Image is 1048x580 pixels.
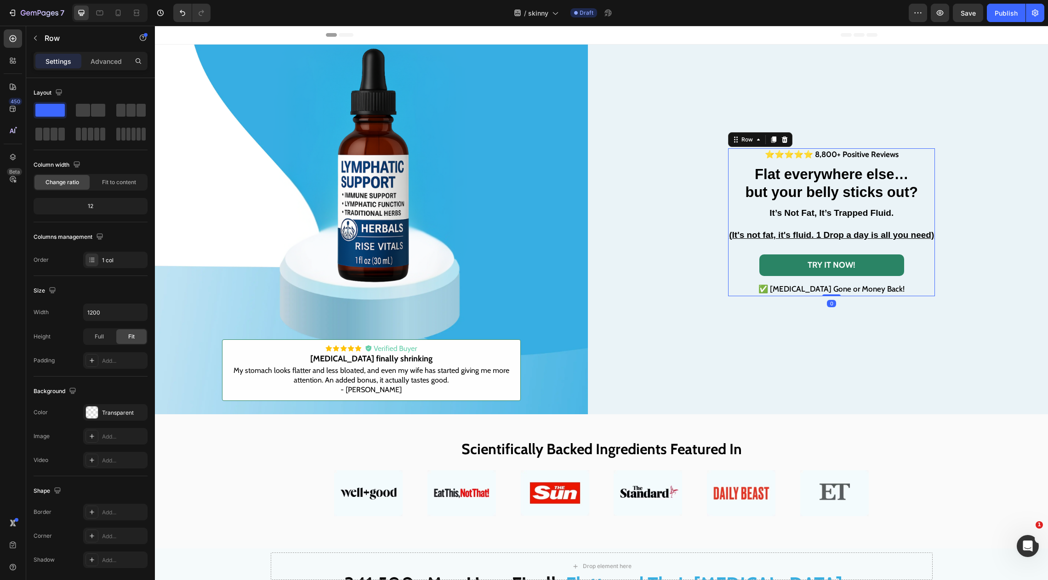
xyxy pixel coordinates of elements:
[953,4,983,22] button: Save
[34,532,52,540] div: Corner
[604,229,749,250] a: TRY IT NOW!
[672,274,681,282] div: 0
[34,285,58,297] div: Size
[102,556,145,564] div: Add...
[4,4,68,22] button: 7
[574,180,779,195] p: ⁠⁠⁠⁠⁠⁠⁠
[173,4,211,22] div: Undo/Redo
[524,8,526,18] span: /
[102,532,145,541] div: Add...
[46,178,79,186] span: Change ratio
[155,26,1048,580] iframe: Design area
[1036,521,1043,529] span: 1
[34,432,50,440] div: Image
[34,485,63,497] div: Shape
[428,537,477,544] div: Drop element here
[155,328,278,338] strong: [MEDICAL_DATA] finally shrinking
[610,124,744,133] strong: ⭐⭐⭐⭐⭐ 8,800+ Positive Reviews
[653,234,701,244] strong: TRY IT NOW!
[9,98,22,105] div: 450
[34,408,48,417] div: Color
[1017,535,1039,557] iframe: Intercom live chat
[128,332,135,341] span: Fit
[171,319,262,327] img: gempages_570445347340420248-5f7be955-8838-4a6b-ae49-6026345fd2ec.svg
[35,200,146,213] div: 12
[84,304,147,321] input: Auto
[585,110,600,118] div: Row
[580,9,593,17] span: Draft
[995,8,1018,18] div: Publish
[615,182,739,192] strong: It’s Not Fat, It’s Trapped Fluid.
[987,4,1025,22] button: Publish
[573,140,780,177] h2: Rich Text Editor. Editing area: main
[91,56,122,66] p: Advanced
[573,179,780,196] h2: Rich Text Editor. Editing area: main
[307,414,587,432] strong: Scientifically Backed Ingredients Featured In
[34,456,48,464] div: Video
[34,508,51,516] div: Border
[34,231,105,243] div: Columns management
[961,9,976,17] span: Save
[34,332,51,341] div: Height
[34,256,49,264] div: Order
[574,141,779,176] p: ⁠⁠⁠⁠⁠⁠⁠
[34,87,64,99] div: Layout
[34,385,78,398] div: Background
[528,8,548,18] span: skinny
[34,159,82,171] div: Column width
[186,360,247,368] span: - [PERSON_NAME]
[34,356,55,365] div: Padding
[102,256,145,265] div: 1 col
[552,445,621,490] img: gempages_570445347340420248-3ca8acc2-019c-407c-845a-0d17a03f4558.jpg
[102,433,145,441] div: Add...
[7,168,22,175] div: Beta
[95,332,104,341] span: Full
[102,508,145,517] div: Add...
[34,556,55,564] div: Shadow
[46,56,71,66] p: Settings
[102,357,145,365] div: Add...
[591,158,763,175] strong: but your belly sticks out?
[179,445,248,490] img: gempages_570445347340420248-c6931195-e925-4f52-afdd-6092992bfe2a.jpg
[574,257,779,270] p: ✅ [MEDICAL_DATA] Gone or Money Back!
[645,445,714,490] img: gempages_570445347340420248-aec020d8-1ce0-47a9-9ed7-10cc69ca947a.jpg
[366,445,434,490] img: gempages_570445347340420248-55708c66-d009-4245-8d92-18f3e96fe178.jpg
[600,141,753,157] strong: Flat everywhere else…
[459,445,527,490] img: gempages_570445347340420248-f8fb5e42-d44a-4562-8c95-cfa857b70845.jpg
[102,409,145,417] div: Transparent
[79,340,354,359] span: My stomach looks flatter and less bloated, and even my wife has started giving me more attention....
[45,33,123,44] p: Row
[60,7,64,18] p: 7
[34,308,49,316] div: Width
[273,445,341,490] img: gempages_570445347340420248-8864dabd-ab73-4015-af2a-809d96a6b1e3.jpg
[102,456,145,465] div: Add...
[102,178,136,186] span: Fit to content
[574,204,779,214] u: (It's not fat, it's fluid. 1 Drop a day is all you need)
